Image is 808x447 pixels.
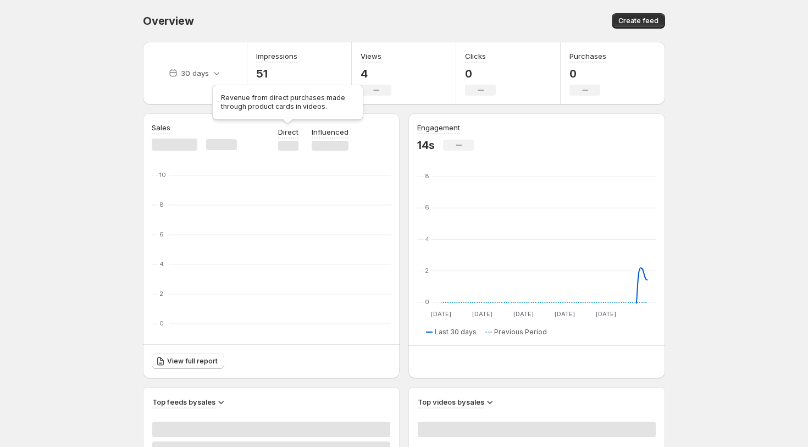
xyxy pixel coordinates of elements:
text: 4 [159,260,164,268]
span: Previous Period [494,328,547,336]
h3: Top feeds by sales [152,396,215,407]
text: 10 [159,171,166,179]
p: 14s [417,139,434,152]
text: 4 [425,235,429,243]
text: 8 [425,172,429,180]
text: 2 [159,290,163,297]
text: [DATE] [513,310,534,318]
h3: Sales [152,122,170,133]
h3: Impressions [256,51,297,62]
h3: Clicks [465,51,486,62]
text: 6 [159,230,164,238]
text: 8 [159,201,164,208]
button: Create feed [612,13,665,29]
a: View full report [152,354,224,369]
h3: Engagement [417,122,460,133]
text: 0 [159,319,164,327]
text: 2 [425,267,429,274]
text: [DATE] [431,310,451,318]
p: Direct [278,126,298,137]
span: Last 30 days [435,328,477,336]
text: 0 [425,298,429,306]
text: 6 [425,203,429,211]
p: 30 days [181,68,209,79]
p: 0 [569,67,606,80]
text: [DATE] [472,310,492,318]
p: 51 [256,67,297,80]
h3: Views [361,51,381,62]
text: [DATE] [596,310,616,318]
span: Overview [143,14,193,27]
p: 0 [465,67,496,80]
text: [DATE] [555,310,575,318]
span: View full report [167,357,218,366]
p: 4 [361,67,391,80]
p: Influenced [312,126,348,137]
span: Create feed [618,16,658,25]
h3: Top videos by sales [418,396,484,407]
h3: Purchases [569,51,606,62]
